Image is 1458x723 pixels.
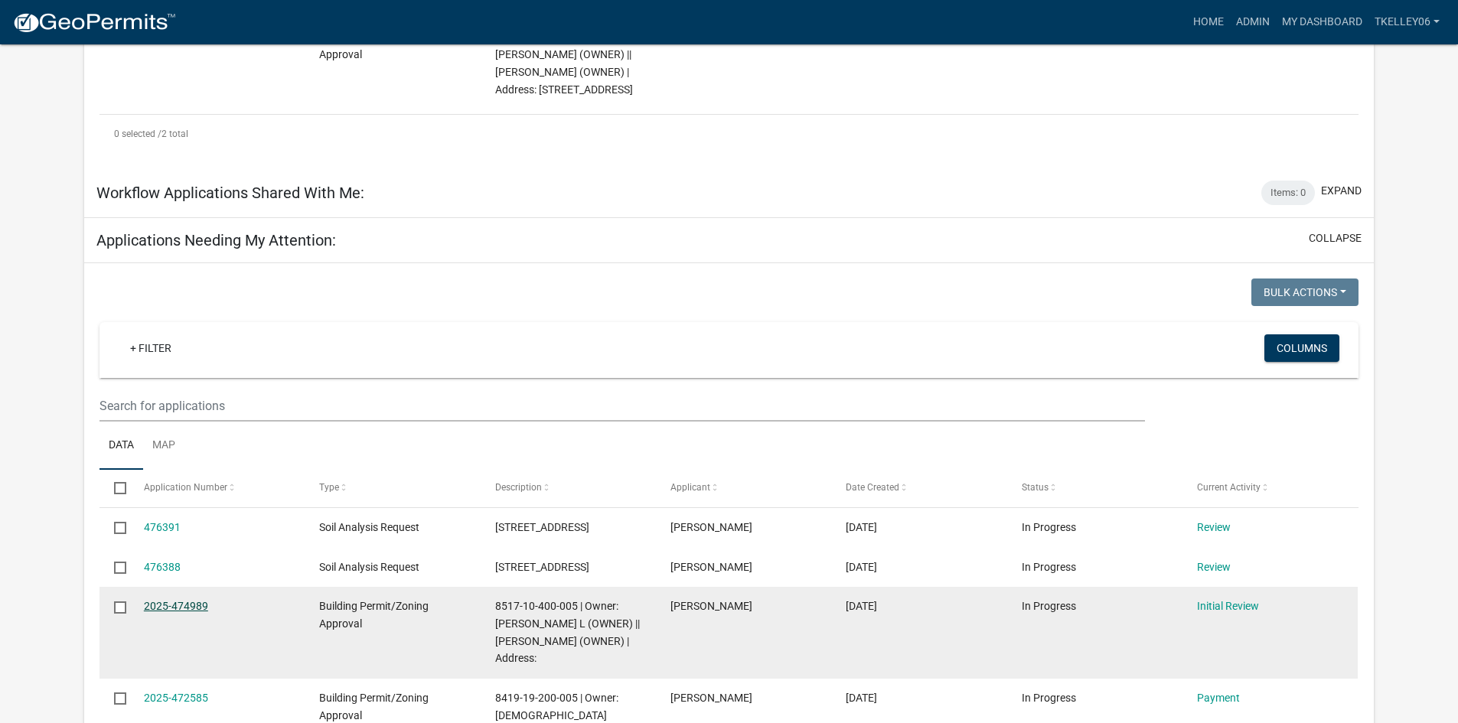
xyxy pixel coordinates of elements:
datatable-header-cell: Type [305,470,480,506]
span: 09/08/2025 [846,600,877,612]
datatable-header-cell: Application Number [129,470,305,506]
span: Building Permit/Zoning Approval [319,692,429,721]
span: 8517-10-400-005 | Owner: ANDERSON, FERRON L (OWNER) || ANDERSON, STEVEN R (OWNER) | Address: [495,600,640,664]
a: Initial Review [1197,600,1259,612]
a: Data [99,422,143,471]
input: Search for applications [99,390,1144,422]
h5: Workflow Applications Shared With Me: [96,184,364,202]
a: Admin [1230,8,1276,37]
span: In Progress [1022,521,1076,533]
a: Payment [1197,692,1240,704]
datatable-header-cell: Description [480,470,655,506]
span: Current Activity [1197,482,1261,493]
span: Mike Needham [670,561,752,573]
div: 2 total [99,115,1359,153]
span: Soil Analysis Request [319,561,419,573]
span: 1149 230TH ST [495,521,589,533]
a: Review [1197,521,1231,533]
span: 2815 S 2ND ST [495,561,589,573]
a: Review [1197,561,1231,573]
button: collapse [1309,230,1362,246]
datatable-header-cell: Current Activity [1182,470,1358,506]
span: Date Created [846,482,899,493]
span: Tyler Kelley [670,692,752,704]
a: My Dashboard [1276,8,1368,37]
span: 09/10/2025 [846,521,877,533]
datatable-header-cell: Applicant [656,470,831,506]
a: Map [143,422,184,471]
span: Applicant [670,482,710,493]
span: Tyler Kelley [670,521,752,533]
datatable-header-cell: Select [99,470,129,506]
a: Home [1187,8,1230,37]
span: Status [1022,482,1049,493]
datatable-header-cell: Status [1007,470,1182,506]
a: 476391 [144,521,181,533]
a: 2025-474989 [144,600,208,612]
span: Description [495,482,542,493]
span: Building Permit/Zoning Approval [319,31,429,60]
span: In Progress [1022,692,1076,704]
button: Bulk Actions [1251,278,1359,306]
span: In Progress [1022,561,1076,573]
span: In Progress [1022,600,1076,612]
span: Jill Ingraham [670,600,752,612]
a: + Filter [118,334,184,362]
a: 2025-472585 [144,692,208,704]
span: 09/10/2025 [846,561,877,573]
a: 476388 [144,561,181,573]
button: Columns [1264,334,1339,362]
h5: Applications Needing My Attention: [96,231,336,249]
span: Building Permit/Zoning Approval [319,600,429,630]
button: expand [1321,183,1362,199]
span: Soil Analysis Request [319,521,419,533]
datatable-header-cell: Date Created [831,470,1006,506]
a: Tkelley06 [1368,8,1446,37]
span: Type [319,482,339,493]
span: Application Number [144,482,227,493]
span: 09/02/2025 [846,692,877,704]
span: 0 selected / [114,129,161,139]
div: Items: 0 [1261,181,1315,205]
